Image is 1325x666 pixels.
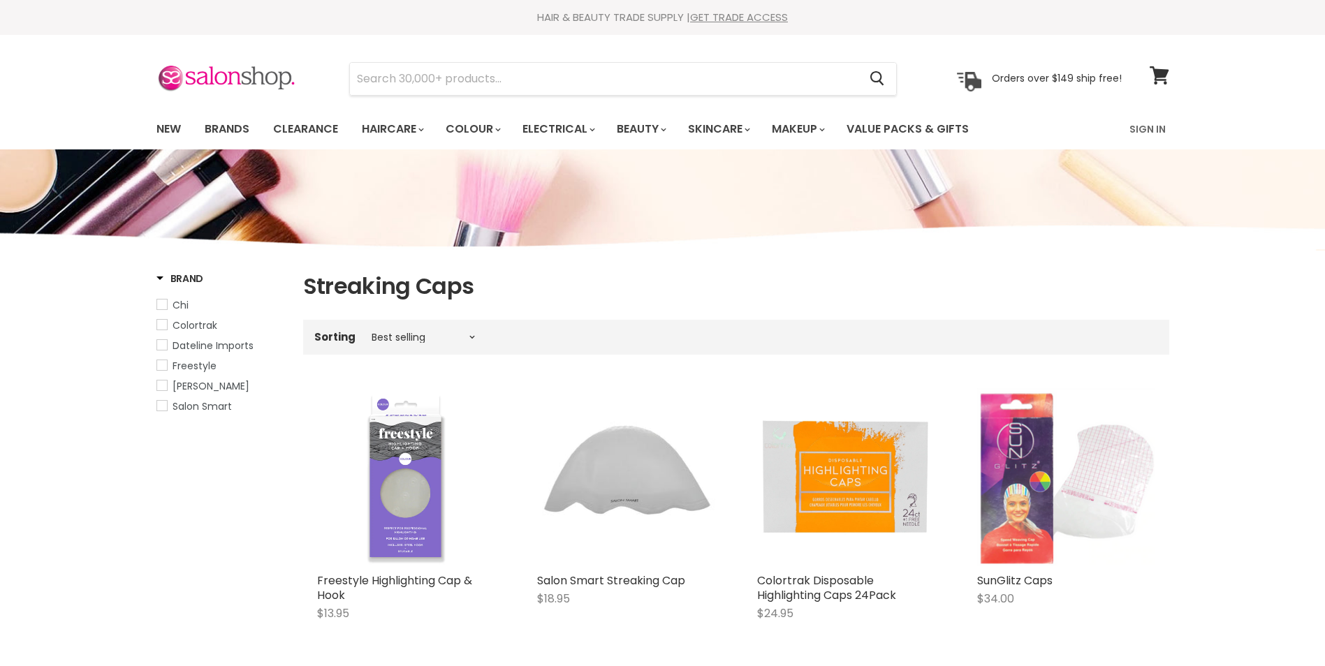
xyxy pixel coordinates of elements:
[146,114,191,144] a: New
[156,297,286,313] a: Chi
[139,109,1187,149] nav: Main
[173,379,249,393] span: [PERSON_NAME]
[678,114,759,144] a: Skincare
[859,63,896,95] button: Search
[977,591,1014,607] span: $34.00
[317,605,349,621] span: $13.95
[156,318,286,333] a: Colortrak
[156,272,204,286] h3: Brand
[757,572,896,603] a: Colortrak Disposable Highlighting Caps 24Pack
[303,272,1169,301] h1: Streaking Caps
[1121,114,1174,144] a: Sign In
[977,388,1155,566] img: SunGlitz Caps
[194,114,260,144] a: Brands
[992,72,1122,84] p: Orders over $149 ship free!
[761,114,833,144] a: Makeup
[156,378,286,394] a: Robert De Soto
[1255,600,1311,652] iframe: Gorgias live chat messenger
[977,572,1053,589] a: SunGlitz Caps
[156,358,286,373] a: Freestyle
[173,339,254,353] span: Dateline Imports
[173,298,189,312] span: Chi
[512,114,603,144] a: Electrical
[606,114,675,144] a: Beauty
[351,114,432,144] a: Haircare
[757,388,935,566] img: Colortrak Disposable Highlighting Caps 24Pack
[146,109,1051,149] ul: Main menu
[173,359,217,373] span: Freestyle
[350,63,859,95] input: Search
[263,114,349,144] a: Clearance
[314,331,356,343] label: Sorting
[537,572,685,589] a: Salon Smart Streaking Cap
[757,605,793,621] span: $24.95
[349,62,897,96] form: Product
[537,591,570,607] span: $18.95
[317,388,495,566] img: Freestyle Highlighting Cap & Hook
[156,399,286,414] a: Salon Smart
[836,114,979,144] a: Value Packs & Gifts
[537,388,715,566] img: Salon Smart Streaking Cap
[173,399,232,413] span: Salon Smart
[139,10,1187,24] div: HAIR & BEAUTY TRADE SUPPLY |
[156,338,286,353] a: Dateline Imports
[435,114,509,144] a: Colour
[317,572,472,603] a: Freestyle Highlighting Cap & Hook
[173,318,217,332] span: Colortrak
[690,10,788,24] a: GET TRADE ACCESS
